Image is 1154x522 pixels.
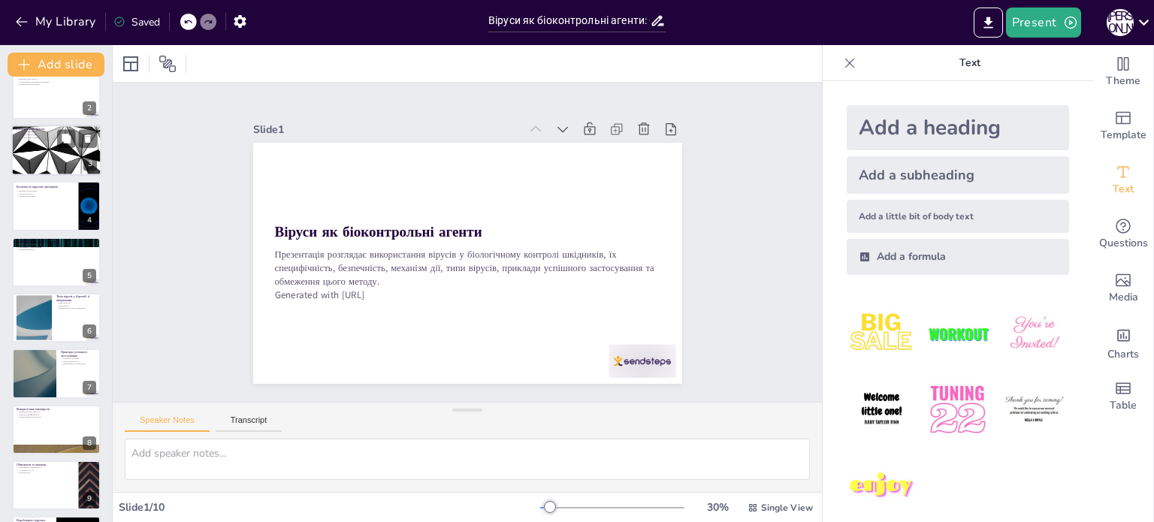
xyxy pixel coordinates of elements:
[274,222,482,242] strong: Віруси як біоконтрольні агенти
[17,406,96,411] p: Використання міковірусів
[61,358,96,361] p: Контроль кроликів
[83,324,96,338] div: 6
[1093,207,1153,261] div: Get real-time input from your audience
[999,299,1069,369] img: 3.jpeg
[61,363,96,366] p: Ефективність біоконтролю
[1107,8,1134,38] button: Т [PERSON_NAME]
[274,288,660,302] p: Generated with [URL]
[1093,99,1153,153] div: Add ready made slides
[274,248,660,288] p: Презентація розглядає використання вірусів у біологічному контролі шкідників, їх специфічність, б...
[1093,45,1153,99] div: Change the overall theme
[12,349,101,398] div: 7
[83,381,96,394] div: 7
[17,190,74,193] p: Швидке розкладання
[17,466,74,469] p: Обмеження специфічності
[8,53,104,77] button: Add slide
[17,246,96,249] p: Специфічні захворювання
[699,500,736,514] div: 30 %
[17,80,96,83] p: Альтернатива хімічним пестицидам
[1093,315,1153,370] div: Add charts and graphs
[11,125,101,176] div: 3
[1107,346,1139,363] span: Charts
[488,10,650,32] input: Insert title
[974,8,1003,38] button: Export to PowerPoint
[12,237,101,287] div: 5
[17,472,74,475] p: Повільна дія
[61,350,96,358] p: Приклади успішного застосування
[79,129,97,147] button: Delete Slide
[61,360,96,363] p: Віруси гранульозу
[119,52,143,76] div: Layout
[761,502,813,514] span: Single View
[847,299,917,369] img: 1.jpeg
[847,200,1069,233] div: Add a little bit of body text
[1006,8,1081,38] button: Present
[17,410,96,413] p: Зменшення вірулентності
[11,10,102,34] button: My Library
[56,307,96,310] p: Ефективність проти шкідників
[17,77,96,80] p: Використання вірусів
[56,304,96,307] p: Іридовіруси
[17,83,96,86] p: Збереження екосистеми
[17,74,96,77] p: Використання природних ворогів
[83,157,97,170] div: 3
[17,248,96,251] p: Поширення вірусу
[12,293,101,342] div: 6
[16,131,97,134] p: Висока специфічність
[125,415,210,432] button: Speaker Notes
[1093,261,1153,315] div: Add images, graphics, shapes or video
[923,375,992,445] img: 5.jpeg
[119,500,540,514] div: Slide 1 / 10
[847,156,1069,194] div: Add a subheading
[1099,235,1148,252] span: Questions
[16,136,97,139] p: Необхідність досліджень
[17,415,96,418] p: Перспективи біоконтролю
[1113,181,1134,198] span: Text
[1110,397,1137,414] span: Table
[847,451,917,521] img: 7.jpeg
[847,239,1069,275] div: Add a formula
[12,405,101,454] div: 8
[56,294,96,303] p: Типи вірусів у боротьбі зі шкідниками
[17,463,74,467] p: Обмеження та виклики
[83,213,96,227] div: 4
[999,375,1069,445] img: 6.jpeg
[83,269,96,282] div: 5
[17,185,74,189] p: Безпечність вірусних препаратів
[216,415,282,432] button: Transcript
[159,55,177,73] span: Position
[12,69,101,119] div: 2
[17,469,74,472] p: Чутливість до УФ
[253,122,520,137] div: Slide 1
[17,239,96,243] p: [DEMOGRAPHIC_DATA] дії вірусів
[17,413,96,416] p: Приклад Cryphonectria
[1109,289,1138,306] span: Media
[862,45,1078,81] p: Text
[57,129,75,147] button: Duplicate Slide
[1101,127,1146,143] span: Template
[17,192,74,195] p: Здоров'я рослин
[17,243,96,246] p: Інфікування шкідників
[12,460,101,510] div: 9
[1093,370,1153,424] div: Add a table
[1093,153,1153,207] div: Add text boxes
[923,299,992,369] img: 2.jpeg
[56,301,96,304] p: Бакуловіруси
[83,492,96,505] div: 9
[847,375,917,445] img: 4.jpeg
[1107,9,1134,36] div: Т [PERSON_NAME]
[16,127,97,131] p: Специфічність вірусів
[113,15,160,29] div: Saved
[12,181,101,231] div: 4
[1106,73,1140,89] span: Theme
[16,133,97,136] p: Контроль без шкоди
[83,436,96,450] div: 8
[17,195,74,198] p: Зменшення ризиків
[847,105,1069,150] div: Add a heading
[83,101,96,115] div: 2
